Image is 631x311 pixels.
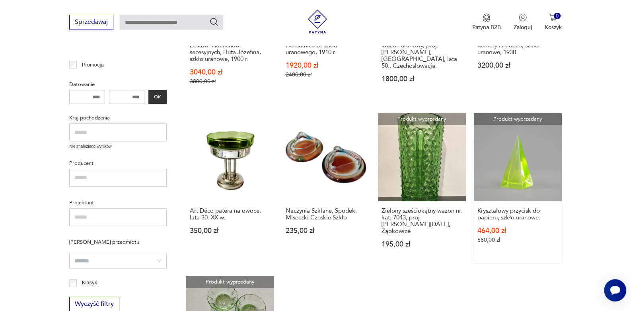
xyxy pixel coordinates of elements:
[472,23,501,31] p: Patyna B2B
[477,227,558,234] p: 464,00 zł
[483,14,491,22] img: Ikona medalu
[148,90,167,104] button: OK
[69,113,167,122] p: Kraj pochodzenia
[549,14,557,22] img: Ikona koszyka
[285,42,366,56] h3: Herbatnica ze szkła uranowego, 1910 r.
[545,23,562,31] p: Koszyk
[382,42,462,69] h3: Wazon uranowy, proj. [PERSON_NAME], [GEOGRAPHIC_DATA], lata 50., Czechosłowacja.
[186,113,274,263] a: Art Déco patera na owoce, lata 30. XX w.Art Déco patera na owoce, lata 30. XX w.350,00 zł
[477,207,558,221] h3: Kryształowy przycisk do papieru, szkło uranowe.
[477,42,558,56] h3: Remery Art deco, szkło uranowe, 1930
[382,207,462,235] h3: Zielony sześciokątny wazon nr. kat. 7043, proj. [PERSON_NAME][DATE], Ząbkowice
[472,14,501,31] a: Ikona medaluPatyna B2B
[474,113,562,263] a: Produkt wyprzedanyKryształowy przycisk do papieru, szkło uranowe.Kryształowy przycisk do papieru,...
[285,71,366,78] p: 2400,00 zł
[69,238,167,246] p: [PERSON_NAME] przedmiotu
[604,279,626,301] iframe: Smartsupp widget button
[378,113,466,263] a: Produkt wyprzedanyZielony sześciokątny wazon nr. kat. 7043, proj. Jan Sylwester Drost, ZąbkowiceZ...
[545,14,562,31] button: 0Koszyk
[477,237,558,243] p: 580,00 zł
[285,227,366,234] p: 235,00 zł
[69,159,167,168] p: Producent
[189,227,270,234] p: 350,00 zł
[472,14,501,31] button: Patyna B2B
[69,20,113,25] a: Sprzedawaj
[189,78,270,85] p: 3800,00 zł
[82,61,104,69] p: Promocja
[514,23,532,31] p: Zaloguj
[477,62,558,69] p: 3200,00 zł
[82,278,97,287] p: Klasyk
[282,113,370,263] a: Naczynia Szklane, Spodek, Miseczki Czeskie SzkłoNaczynia Szklane, Spodek, Miseczki Czeskie Szkło2...
[285,62,366,69] p: 1920,00 zł
[69,15,113,29] button: Sprzedawaj
[382,241,462,248] p: 195,00 zł
[69,143,167,150] p: Nie znaleziono wyników
[554,13,561,20] div: 0
[189,42,270,63] h3: Zestaw 4 kielichów secesyjnych, Huta Józefina, szkło uranowe, 1900 r.
[382,76,462,82] p: 1800,00 zł
[519,14,527,22] img: Ikonka użytkownika
[209,17,219,27] button: Szukaj
[69,80,167,89] p: Datowanie
[285,207,366,221] h3: Naczynia Szklane, Spodek, Miseczki Czeskie Szkło
[306,10,329,33] img: Patyna - sklep z meblami i dekoracjami vintage
[69,198,167,207] p: Projektant
[189,207,270,221] h3: Art Déco patera na owoce, lata 30. XX w.
[514,14,532,31] button: Zaloguj
[189,69,270,76] p: 3040,00 zł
